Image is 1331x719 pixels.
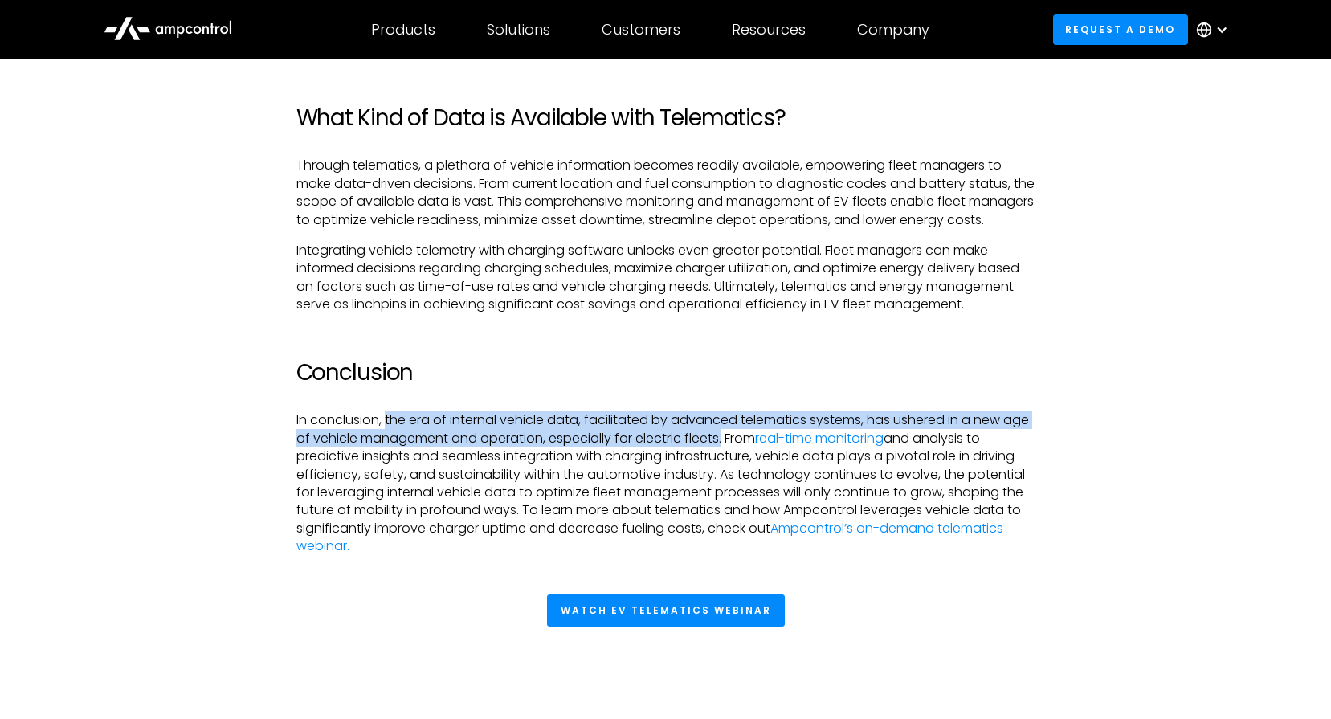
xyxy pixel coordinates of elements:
p: Through telematics, a plethora of vehicle information becomes readily available, empowering fleet... [296,157,1035,229]
div: Company [857,21,929,39]
a: Ampcontrol’s on-demand telematics webinar. [296,519,1003,555]
div: Customers [602,21,680,39]
div: Products [371,21,435,39]
div: Resources [732,21,806,39]
a: real-time monitoring [755,429,884,447]
h2: What Kind of Data is Available with Telematics? [296,104,1035,132]
div: Solutions [487,21,550,39]
a: Watch EV Telematics Webinar [547,594,785,627]
h2: Conclusion [296,359,1035,386]
p: In conclusion, the era of internal vehicle data, facilitated by advanced telematics systems, has ... [296,411,1035,555]
p: Integrating vehicle telemetry with charging software unlocks even greater potential. Fleet manage... [296,242,1035,314]
a: Request a demo [1053,14,1188,44]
